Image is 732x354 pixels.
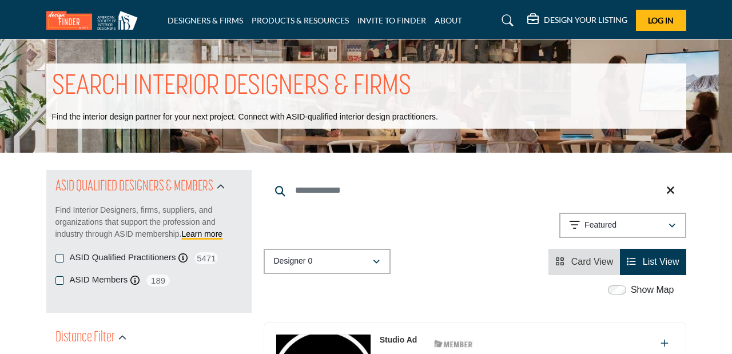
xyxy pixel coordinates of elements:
a: Add To List [661,339,669,348]
li: List View [620,249,686,275]
a: View Card [555,257,613,267]
p: Find Interior Designers, firms, suppliers, and organizations that support the profession and indu... [55,204,242,240]
input: Search Keyword [264,177,686,204]
a: INVITE TO FINDER [357,15,426,25]
img: Site Logo [46,11,144,30]
label: ASID Members [70,273,128,287]
p: Designer 0 [274,256,313,267]
button: Designer 0 [264,249,391,274]
input: ASID Members checkbox [55,276,64,285]
span: 189 [145,273,171,288]
input: ASID Qualified Practitioners checkbox [55,254,64,262]
h2: ASID QUALIFIED DESIGNERS & MEMBERS [55,177,213,197]
a: Studio Ad [380,335,417,344]
span: Card View [571,257,614,267]
a: View List [627,257,679,267]
h2: Distance Filter [55,328,115,348]
p: Studio Ad [380,334,417,346]
img: ASID Members Badge Icon [428,337,479,351]
span: List View [643,257,679,267]
span: 5471 [193,251,219,265]
li: Card View [548,249,620,275]
p: Find the interior design partner for your next project. Connect with ASID-qualified interior desi... [52,112,438,123]
a: Learn more [182,229,223,238]
h5: DESIGN YOUR LISTING [544,15,627,25]
a: Search [491,11,521,30]
div: DESIGN YOUR LISTING [527,14,627,27]
button: Log In [636,10,686,31]
a: DESIGNERS & FIRMS [168,15,243,25]
label: ASID Qualified Practitioners [70,251,176,264]
h1: SEARCH INTERIOR DESIGNERS & FIRMS [52,69,411,105]
button: Featured [559,213,686,238]
a: PRODUCTS & RESOURCES [252,15,349,25]
a: ABOUT [435,15,462,25]
p: Featured [584,220,616,231]
label: Show Map [631,283,674,297]
span: Log In [648,15,674,25]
